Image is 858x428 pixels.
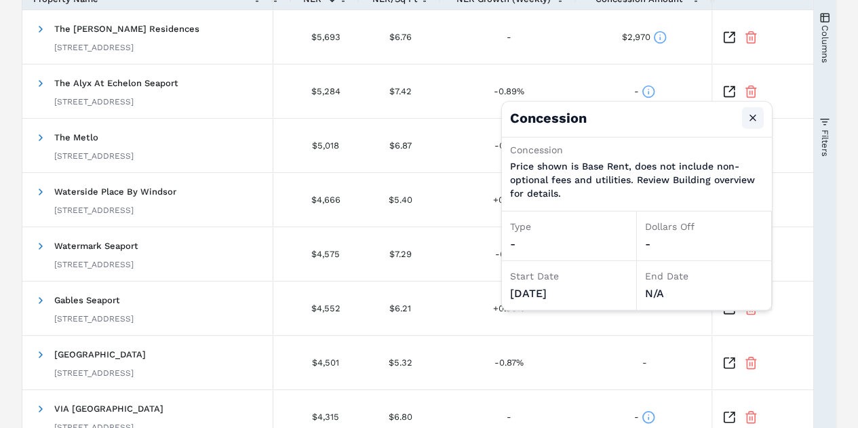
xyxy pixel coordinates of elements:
[292,119,359,172] div: $5,018
[54,78,178,88] span: The Alyx At Echelon Seaport
[510,159,764,200] p: Price shown is Base Rent, does not include non-optional fees and utilities. Review Building overv...
[441,173,577,227] div: +0.34%
[441,336,577,389] div: -0.87%
[54,187,176,197] span: Waterside Place By Windsor
[54,42,199,53] div: [STREET_ADDRESS]
[292,227,359,281] div: $4,575
[510,269,628,283] div: Start Date
[441,10,577,64] div: -
[510,220,628,233] div: Type
[744,410,758,424] button: Remove Property From Portfolio
[359,173,441,227] div: $5.40
[359,227,441,281] div: $7.29
[359,119,441,172] div: $6.87
[359,10,441,64] div: $6.76
[54,24,199,34] span: The [PERSON_NAME] Residences
[722,356,736,370] a: Inspect Comparable
[359,64,441,118] div: $7.42
[744,356,758,370] button: Remove Property From Portfolio
[441,119,577,172] div: -0.41%
[722,410,736,424] a: Inspect Comparable
[722,31,736,44] a: Inspect Comparable
[54,368,146,378] div: [STREET_ADDRESS]
[502,102,772,137] h4: Concession
[54,205,176,216] div: [STREET_ADDRESS]
[722,85,736,98] a: Inspect Comparable
[292,281,359,335] div: $4,552
[441,64,577,118] div: -0.89%
[292,64,359,118] div: $5,284
[441,281,577,335] div: +0.36%
[642,349,647,376] div: -
[819,24,830,62] span: Columns
[54,96,178,107] div: [STREET_ADDRESS]
[54,295,120,305] span: Gables Seaport
[54,241,138,251] span: Watermark Seaport
[359,281,441,335] div: $6.21
[634,78,655,104] div: -
[54,349,146,359] span: [GEOGRAPHIC_DATA]
[645,269,763,283] div: End Date
[359,336,441,389] div: $5.32
[292,336,359,389] div: $4,501
[510,236,628,252] div: -
[54,404,163,414] span: VIA [GEOGRAPHIC_DATA]
[441,227,577,281] div: -0.71%
[744,31,758,44] button: Remove Property From Portfolio
[54,259,138,270] div: [STREET_ADDRESS]
[510,143,764,157] div: Concession
[645,286,763,302] div: N/A
[54,313,134,324] div: [STREET_ADDRESS]
[622,24,667,50] div: $2,970
[54,132,98,142] span: The Metlo
[292,10,359,64] div: $5,693
[510,286,628,302] div: [DATE]
[645,236,763,252] div: -
[744,85,758,98] button: Remove Property From Portfolio
[54,151,134,161] div: [STREET_ADDRESS]
[645,220,763,233] div: Dollars Off
[292,173,359,227] div: $4,666
[819,129,830,156] span: Filters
